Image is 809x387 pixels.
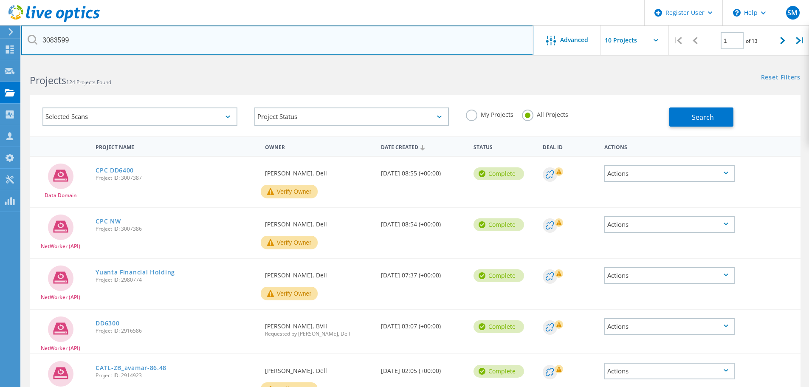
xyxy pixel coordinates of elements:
[522,110,568,118] label: All Projects
[669,25,686,56] div: |
[761,74,801,82] a: Reset Filters
[377,208,469,236] div: [DATE] 08:54 (+00:00)
[538,138,600,154] div: Deal Id
[96,269,175,275] a: Yuanta Financial Holding
[96,320,119,326] a: DD6300
[96,365,166,371] a: CATL-ZB_avamar-86.48
[261,259,376,287] div: [PERSON_NAME], Dell
[261,310,376,345] div: [PERSON_NAME], BVH
[377,259,469,287] div: [DATE] 07:37 (+00:00)
[66,79,111,86] span: 124 Projects Found
[96,175,257,181] span: Project ID: 3007387
[261,157,376,185] div: [PERSON_NAME], Dell
[261,138,376,154] div: Owner
[30,73,66,87] b: Projects
[261,185,318,198] button: Verify Owner
[733,9,741,17] svg: \n
[792,25,809,56] div: |
[604,267,735,284] div: Actions
[261,354,376,382] div: [PERSON_NAME], Dell
[604,216,735,233] div: Actions
[21,25,533,55] input: Search projects by name, owner, ID, company, etc
[377,138,469,155] div: Date Created
[746,37,758,45] span: of 13
[600,138,739,154] div: Actions
[692,113,714,122] span: Search
[45,193,77,198] span: Data Domain
[466,110,513,118] label: My Projects
[560,37,588,43] span: Advanced
[96,218,121,224] a: CPC NW
[96,328,257,333] span: Project ID: 2916586
[254,107,449,126] div: Project Status
[96,167,134,173] a: CPC DD6400
[261,236,318,249] button: Verify Owner
[474,320,524,333] div: Complete
[669,107,733,127] button: Search
[604,318,735,335] div: Actions
[96,277,257,282] span: Project ID: 2980774
[91,138,261,154] div: Project Name
[265,331,372,336] span: Requested by [PERSON_NAME], Dell
[41,346,80,351] span: NetWorker (API)
[604,165,735,182] div: Actions
[8,18,100,24] a: Live Optics Dashboard
[41,295,80,300] span: NetWorker (API)
[469,138,538,154] div: Status
[261,208,376,236] div: [PERSON_NAME], Dell
[474,167,524,180] div: Complete
[261,287,318,300] button: Verify Owner
[42,107,237,126] div: Selected Scans
[377,157,469,185] div: [DATE] 08:55 (+00:00)
[96,373,257,378] span: Project ID: 2914923
[474,269,524,282] div: Complete
[377,354,469,382] div: [DATE] 02:05 (+00:00)
[787,9,798,16] span: SM
[604,363,735,379] div: Actions
[377,310,469,338] div: [DATE] 03:07 (+00:00)
[474,365,524,378] div: Complete
[474,218,524,231] div: Complete
[41,244,80,249] span: NetWorker (API)
[96,226,257,232] span: Project ID: 3007386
